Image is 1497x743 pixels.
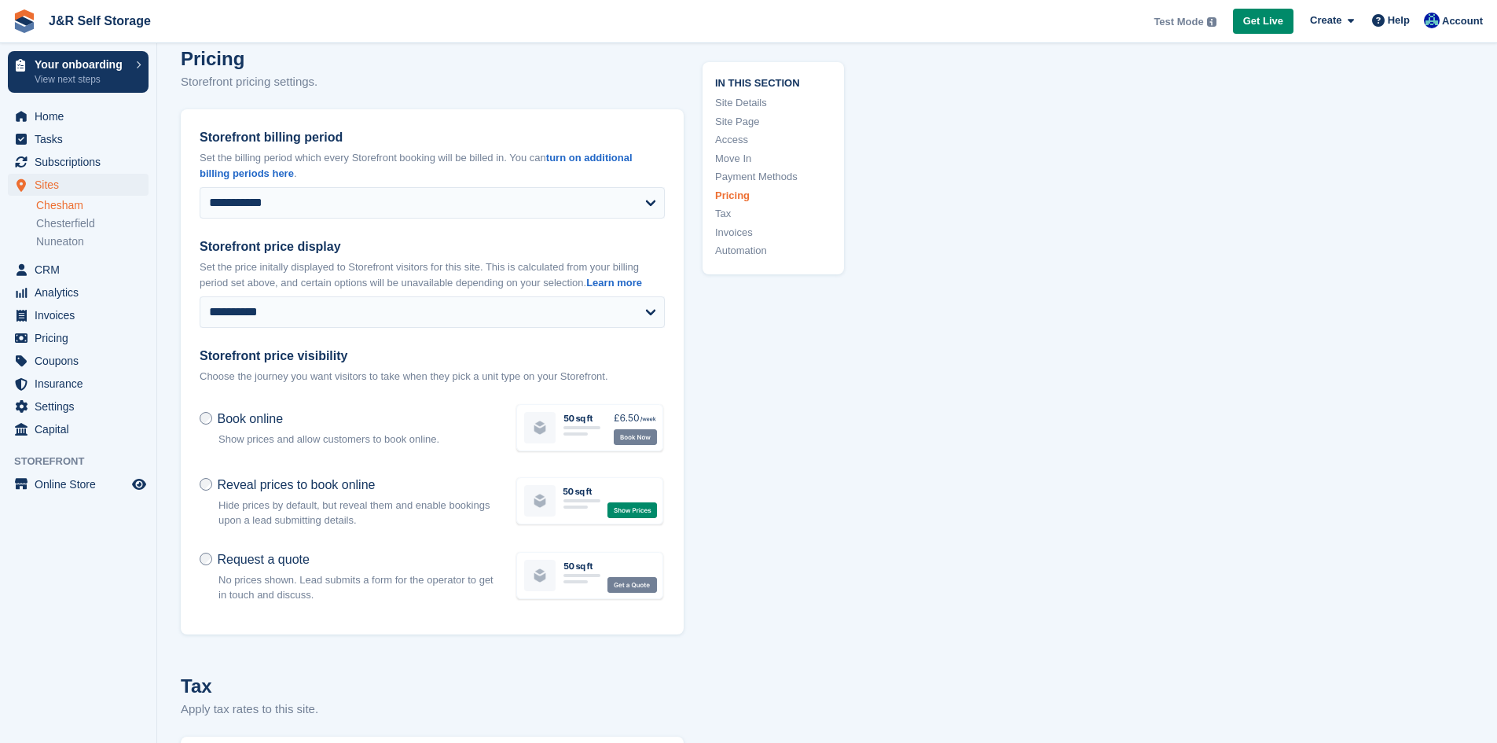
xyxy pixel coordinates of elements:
p: Hide prices by default, but reveal them and enable bookings upon a lead submitting details. [218,498,496,528]
span: Reveal prices to book online [217,478,375,491]
span: Invoices [35,304,129,326]
p: View next steps [35,72,128,86]
a: Get Live [1233,9,1293,35]
span: Coupons [35,350,129,372]
a: Access [715,132,831,148]
a: turn on additional billing periods here [200,152,633,179]
a: menu [8,174,149,196]
span: Storefront [14,454,156,469]
a: J&R Self Storage [42,8,157,34]
span: Subscriptions [35,151,129,173]
label: Storefront price visibility [200,347,665,366]
a: menu [8,259,149,281]
a: Invoices [715,224,831,240]
a: Pricing [715,187,831,203]
a: menu [8,327,149,349]
img: stora-icon-8386f47178a22dfd0bd8f6a31ec36ba5ce8667c1dd55bd0f319d3a0aa187defe.svg [13,9,36,33]
span: Analytics [35,281,129,303]
a: Automation [715,243,831,259]
span: Request a quote [217,553,309,566]
input: Book online [200,412,212,425]
a: Chesham [36,198,149,213]
a: Learn more [586,277,642,289]
img: Steve Revell [1424,13,1440,28]
span: Tasks [35,128,129,150]
span: Help [1388,13,1410,28]
a: Nuneaton [36,234,149,249]
span: In this section [715,74,831,89]
a: menu [8,281,149,303]
p: Set the price initally displayed to Storefront visitors for this site. This is calculated from yo... [200,259,665,290]
h2: Pricing [181,45,684,73]
label: Storefront price display [200,237,665,256]
p: Storefront pricing settings. [181,73,684,91]
input: Reveal prices to book online [200,478,212,491]
span: Home [35,105,129,127]
a: Move In [715,150,831,166]
span: Online Store [35,473,129,495]
h2: Tax [181,672,684,701]
span: Capital [35,418,129,440]
img: icon-info-grey-7440780725fd019a000dd9b08b2336e03edf1995a4989e88bcd33f0948082b44.svg [1207,17,1216,27]
span: Create [1310,13,1341,28]
a: Payment Methods [715,169,831,185]
span: Get Live [1243,13,1283,29]
a: menu [8,105,149,127]
input: Request a quote [200,553,212,565]
p: Your onboarding [35,59,128,70]
a: menu [8,128,149,150]
span: Book online [217,412,283,425]
span: Insurance [35,373,129,395]
a: menu [8,395,149,417]
a: menu [8,473,149,495]
a: menu [8,151,149,173]
a: Preview store [130,475,149,494]
p: Choose the journey you want visitors to take when they pick a unit type on your Storefront. [200,369,665,384]
a: Site Page [715,113,831,129]
p: No prices shown. Lead submits a form for the operator to get in touch and discuss. [218,572,496,603]
a: Tax [715,206,831,222]
a: menu [8,418,149,440]
p: Show prices and allow customers to book online. [218,432,496,447]
a: Your onboarding View next steps [8,51,149,93]
a: menu [8,350,149,372]
a: menu [8,304,149,326]
a: menu [8,373,149,395]
p: Set the billing period which every Storefront booking will be billed in. You can . [200,150,665,181]
span: Account [1442,13,1483,29]
span: Settings [35,395,129,417]
p: Apply tax rates to this site. [181,701,684,719]
span: Pricing [35,327,129,349]
label: Storefront billing period [200,128,665,147]
a: Chesterfield [36,216,149,231]
span: CRM [35,259,129,281]
span: Sites [35,174,129,196]
a: Site Details [715,95,831,111]
span: Test Mode [1154,14,1203,30]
